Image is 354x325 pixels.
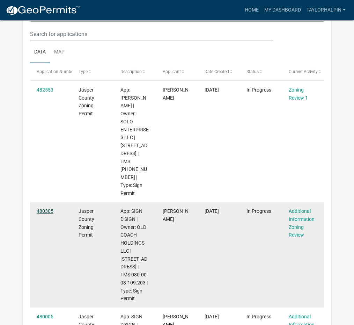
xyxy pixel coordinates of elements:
[114,63,156,80] datatable-header-cell: Description
[50,41,69,64] a: Map
[163,208,189,222] span: Taylor Halpin
[30,41,50,64] a: Data
[79,69,88,74] span: Type
[37,87,53,93] a: 482553
[246,208,271,214] span: In Progress
[246,314,271,319] span: In Progress
[240,63,282,80] datatable-header-cell: Status
[242,3,261,17] a: Home
[205,208,219,214] span: 09/18/2025
[37,208,53,214] a: 480305
[120,87,149,196] span: App: Taylor Halpin | Owner: SOLO ENTERPRISES LLC | 300-36 NEW RIVER PKWY | TMS 067-01-00-075 | Ty...
[79,87,94,116] span: Jasper County Zoning Permit
[37,69,75,74] span: Application Number
[205,87,219,93] span: 09/23/2025
[156,63,198,80] datatable-header-cell: Applicant
[79,208,94,238] span: Jasper County Zoning Permit
[289,208,315,238] a: Additional Information Zoning Review
[120,208,148,301] span: App: SIGN D'SIGN | Owner: OLD COACH HOLDINGS LLC | 61 SCHINGER AVE | TMS 080-00-03-109.203 | Type...
[30,63,72,80] datatable-header-cell: Application Number
[282,63,324,80] datatable-header-cell: Current Activity
[289,69,318,74] span: Current Activity
[205,314,219,319] span: 09/17/2025
[72,63,114,80] datatable-header-cell: Type
[205,69,229,74] span: Date Created
[30,27,273,41] input: Search for applications
[261,3,304,17] a: My Dashboard
[198,63,240,80] datatable-header-cell: Date Created
[163,87,189,101] span: Taylor Halpin
[246,87,271,93] span: In Progress
[120,69,142,74] span: Description
[37,314,53,319] a: 480005
[246,69,259,74] span: Status
[289,87,308,101] a: Zoning Review 1
[304,3,348,17] a: taylorhalpin
[163,69,181,74] span: Applicant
